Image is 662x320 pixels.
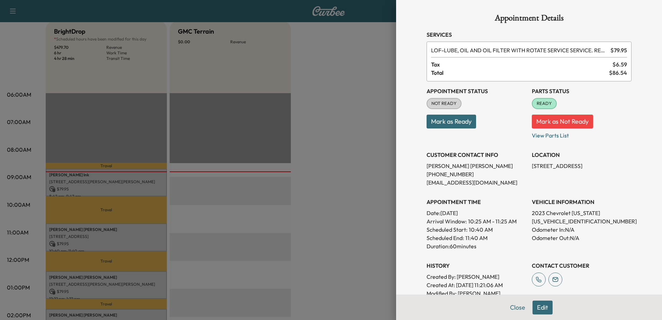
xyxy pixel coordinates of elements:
[427,115,476,128] button: Mark as Ready
[506,301,530,314] button: Close
[427,242,526,250] p: Duration: 60 minutes
[469,225,493,234] p: 10:40 AM
[532,87,632,95] h3: Parts Status
[532,162,632,170] p: [STREET_ADDRESS]
[427,281,526,289] p: Created At : [DATE] 11:21:06 AM
[427,261,526,270] h3: History
[427,14,632,25] h1: Appointment Details
[468,217,517,225] span: 10:25 AM - 11:25 AM
[427,273,526,281] p: Created By : [PERSON_NAME]
[533,301,553,314] button: Edit
[532,209,632,217] p: 2023 Chevrolet [US_STATE]
[427,162,526,170] p: [PERSON_NAME] [PERSON_NAME]
[427,289,526,297] p: Modified By : [PERSON_NAME]
[427,209,526,217] p: Date: [DATE]
[532,217,632,225] p: [US_VEHICLE_IDENTIFICATION_NUMBER]
[431,46,608,54] span: LUBE, OIL AND OIL FILTER WITH ROTATE SERVICE SERVICE. RESET OIL LIFE MONITOR. HAZARDOUS WASTE FEE...
[427,30,632,39] h3: Services
[427,178,526,187] p: [EMAIL_ADDRESS][DOMAIN_NAME]
[532,128,632,140] p: View Parts List
[427,198,526,206] h3: APPOINTMENT TIME
[427,217,526,225] p: Arrival Window:
[427,234,464,242] p: Scheduled End:
[533,100,556,107] span: READY
[532,198,632,206] h3: VEHICLE INFORMATION
[532,115,593,128] button: Mark as Not Ready
[427,225,467,234] p: Scheduled Start:
[427,87,526,95] h3: Appointment Status
[431,69,609,77] span: Total
[427,100,461,107] span: NOT READY
[612,60,627,69] span: $ 6.59
[427,170,526,178] p: [PHONE_NUMBER]
[532,225,632,234] p: Odometer In: N/A
[609,69,627,77] span: $ 86.54
[465,234,487,242] p: 11:40 AM
[431,60,612,69] span: Tax
[610,46,627,54] span: $ 79.95
[532,151,632,159] h3: LOCATION
[532,234,632,242] p: Odometer Out: N/A
[532,261,632,270] h3: CONTACT CUSTOMER
[427,151,526,159] h3: CUSTOMER CONTACT INFO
